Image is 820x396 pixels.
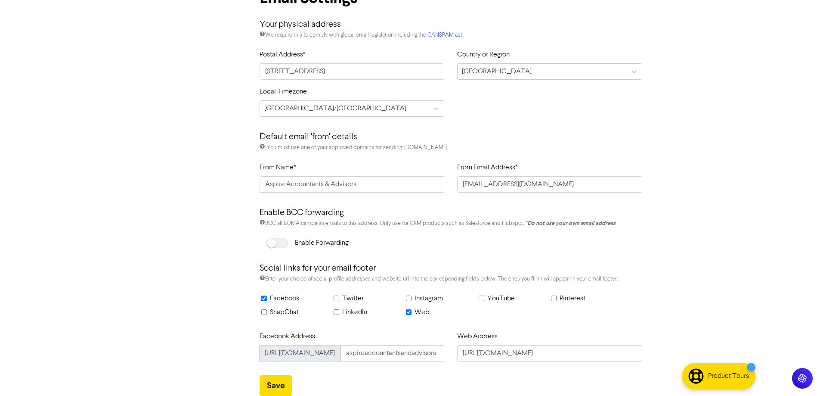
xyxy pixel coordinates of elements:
[260,255,643,275] p: Social links for your email footer
[260,219,643,238] div: BCC all BOMA campaign emails to this address. Only use for CRM products such as Salesforce and Hu...
[270,293,300,304] label: Facebook
[525,220,616,227] i: *Do not use your own email address
[260,87,307,97] label: Local Timezone
[260,50,306,60] label: Postal Address*
[260,275,643,293] div: Enter your choice of social profile addresses and website url into the corresponding fields below...
[260,375,292,396] button: Save
[415,293,443,304] label: Instagram
[295,238,349,248] div: Enable Forwarding
[260,15,643,31] p: Your physical address
[415,307,429,318] label: Web
[270,307,299,318] label: SnapChat
[462,66,532,77] div: [GEOGRAPHIC_DATA]
[260,162,296,173] label: From Name*
[260,124,643,143] p: Default email 'from' details
[777,355,820,396] iframe: Chat Widget
[457,162,518,173] label: From Email Address*
[457,50,510,60] label: Country or Region
[342,293,364,304] label: Twitter
[342,307,367,318] label: LinkedIn
[560,293,585,304] label: Pinterest
[264,103,406,114] div: [GEOGRAPHIC_DATA]/[GEOGRAPHIC_DATA]
[259,345,340,362] span: [URL][DOMAIN_NAME]
[457,331,498,342] label: Web Address
[260,31,643,50] div: We require this to comply with global email legislation including the
[260,200,643,219] p: Enable BCC forwarding
[427,32,462,38] a: CANSPAM act
[260,331,315,342] label: Facebook Address
[487,293,515,304] label: YouTube
[260,143,643,162] div: You must use one of your approved domains for sending: [DOMAIN_NAME].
